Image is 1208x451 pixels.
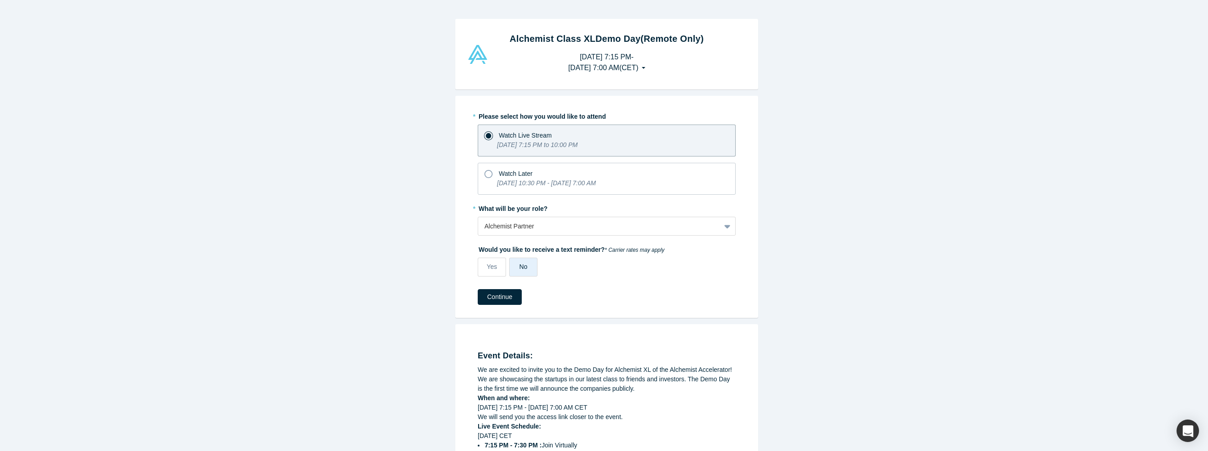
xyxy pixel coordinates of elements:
button: Continue [478,289,522,305]
label: Would you like to receive a text reminder? [478,242,736,255]
i: [DATE] 10:30 PM - [DATE] 7:00 AM [497,179,596,187]
span: Watch Later [499,170,533,177]
strong: Alchemist Class XL Demo Day (Remote Only) [510,34,704,44]
label: Please select how you would like to attend [478,109,736,121]
div: We are showcasing the startups in our latest class to friends and investors. The Demo Day is the ... [478,375,736,393]
strong: 7:15 PM - 7:30 PM : [484,442,542,449]
span: Watch Live Stream [499,132,552,139]
strong: Event Details: [478,351,533,360]
li: Join Virtually [484,441,736,450]
div: We are excited to invite you to the Demo Day for Alchemist XL of the Alchemist Accelerator! [478,365,736,375]
span: Yes [487,263,497,270]
strong: Live Event Schedule: [478,423,541,430]
div: We will send you the access link closer to the event. [478,412,736,422]
div: [DATE] 7:15 PM - [DATE] 7:00 AM CET [478,403,736,412]
strong: When and where: [478,394,530,402]
button: [DATE] 7:15 PM-[DATE] 7:00 AM(CET) [559,49,654,76]
span: No [520,263,528,270]
label: What will be your role? [478,201,736,214]
em: * Carrier rates may apply [605,247,665,253]
img: Alchemist Vault Logo [467,45,489,64]
i: [DATE] 7:15 PM to 10:00 PM [497,141,577,148]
